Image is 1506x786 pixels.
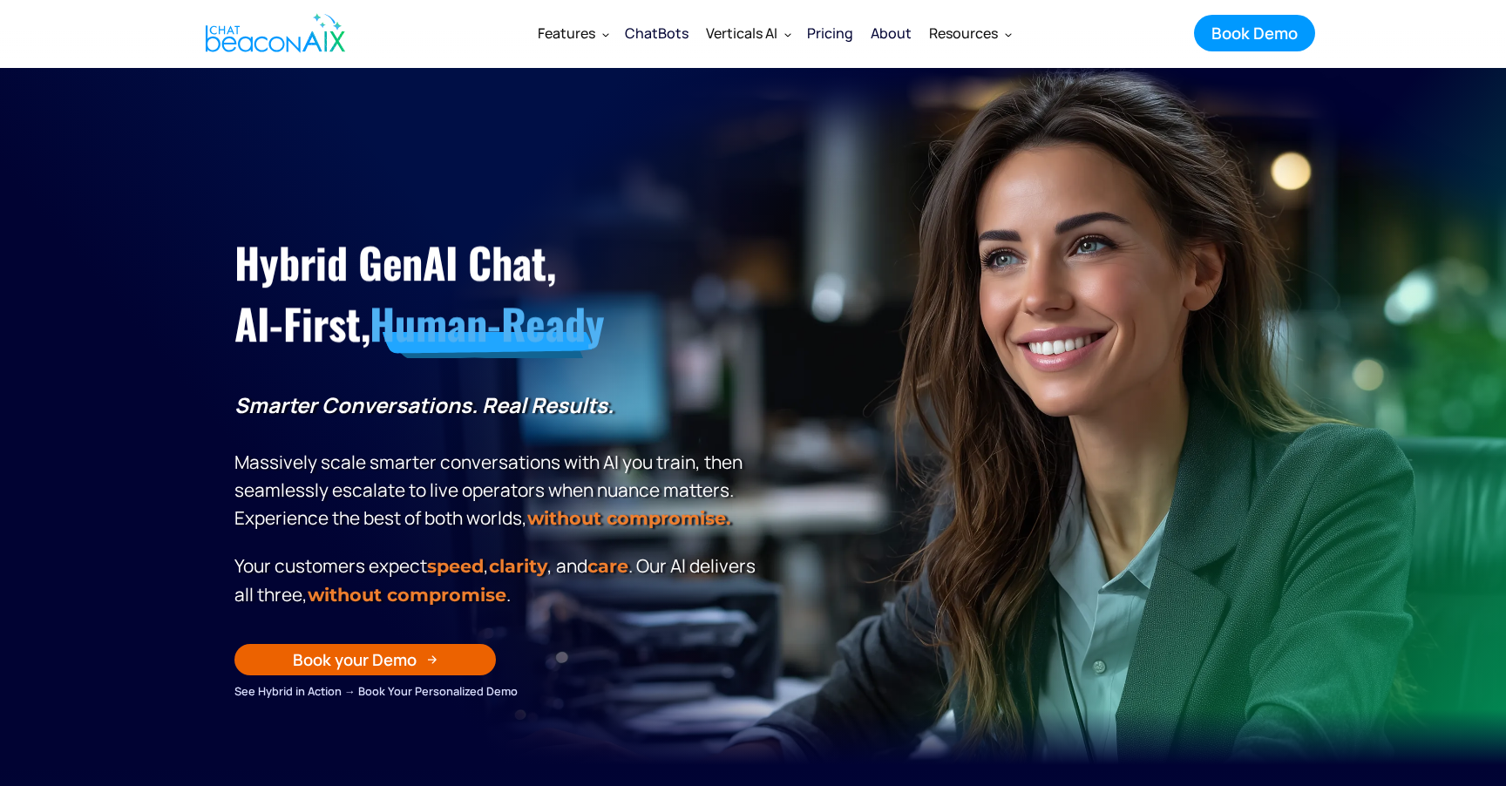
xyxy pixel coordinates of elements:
[706,21,777,45] div: Verticals AI
[234,390,614,419] strong: Smarter Conversations. Real Results.
[807,21,853,45] div: Pricing
[798,10,862,56] a: Pricing
[527,507,730,529] strong: without compromise.
[784,30,791,37] img: Dropdown
[616,10,697,56] a: ChatBots
[871,21,912,45] div: About
[538,21,595,45] div: Features
[293,648,417,671] div: Book your Demo
[625,21,689,45] div: ChatBots
[920,12,1019,54] div: Resources
[862,10,920,56] a: About
[234,391,762,532] p: Massively scale smarter conversations with AI you train, then seamlessly escalate to live operato...
[234,232,762,355] h1: Hybrid GenAI Chat, AI-First,
[234,552,762,609] p: Your customers expect , , and . Our Al delivers all three, .
[1211,22,1298,44] div: Book Demo
[191,3,355,64] a: home
[308,584,506,606] span: without compromise
[697,12,798,54] div: Verticals AI
[427,654,438,665] img: Arrow
[929,21,998,45] div: Resources
[1005,30,1012,37] img: Dropdown
[529,12,616,54] div: Features
[234,644,496,675] a: Book your Demo
[489,555,547,577] span: clarity
[587,555,628,577] span: care
[1194,15,1315,51] a: Book Demo
[427,555,484,577] strong: speed
[602,30,609,37] img: Dropdown
[234,681,762,701] div: See Hybrid in Action → Book Your Personalized Demo
[370,293,604,355] span: Human-Ready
